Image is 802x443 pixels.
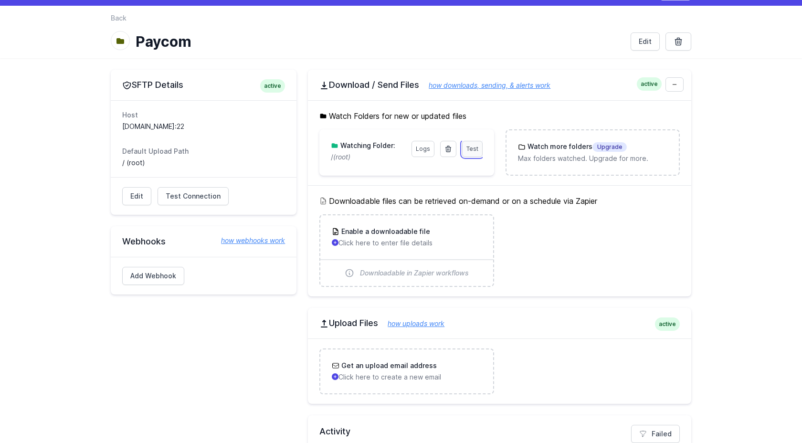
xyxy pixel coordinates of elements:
a: Edit [631,32,660,51]
a: Failed [631,425,680,443]
h3: Watch more folders [526,142,627,152]
iframe: Drift Widget Chat Controller [754,395,791,432]
h3: Get an upload email address [339,361,437,370]
h2: SFTP Details [122,79,285,91]
span: active [655,317,680,331]
a: Edit [122,187,151,205]
h5: Downloadable files can be retrieved on-demand or on a schedule via Zapier [319,195,680,207]
span: Upgrade [592,142,627,152]
a: Enable a downloadable file Click here to enter file details Downloadable in Zapier workflows [320,215,493,286]
h2: Upload Files [319,317,680,329]
a: Test Connection [158,187,229,205]
p: / [331,152,405,162]
i: (root) [333,153,350,161]
p: Max folders watched. Upgrade for more. [518,154,667,163]
h2: Download / Send Files [319,79,680,91]
a: how uploads work [378,319,444,327]
a: how webhooks work [211,236,285,245]
a: Get an upload email address Click here to create a new email [320,349,493,393]
dd: [DOMAIN_NAME]:22 [122,122,285,131]
span: Test Connection [166,191,221,201]
h1: Paycom [136,33,623,50]
a: how downloads, sending, & alerts work [419,81,550,89]
span: active [637,77,662,91]
h3: Enable a downloadable file [339,227,430,236]
a: Back [111,13,127,23]
a: Test [462,141,483,157]
dd: / (root) [122,158,285,168]
a: Add Webhook [122,267,184,285]
span: Downloadable in Zapier workflows [360,268,469,278]
h2: Activity [319,425,680,438]
dt: Default Upload Path [122,147,285,156]
a: Logs [412,141,434,157]
p: Click here to enter file details [332,238,481,248]
h5: Watch Folders for new or updated files [319,110,680,122]
dt: Host [122,110,285,120]
p: Click here to create a new email [332,372,481,382]
h3: Watching Folder: [338,141,395,150]
span: Test [466,145,478,152]
h2: Webhooks [122,236,285,247]
nav: Breadcrumb [111,13,691,29]
a: Watch more foldersUpgrade Max folders watched. Upgrade for more. [507,130,679,175]
span: active [260,79,285,93]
